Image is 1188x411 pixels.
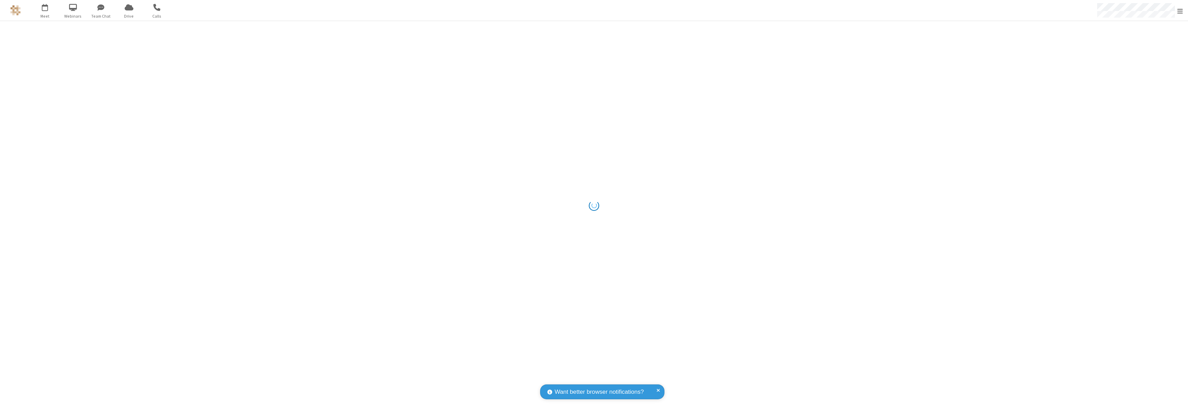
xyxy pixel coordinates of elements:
[555,388,644,397] span: Want better browser notifications?
[1171,393,1183,406] iframe: Chat
[116,13,142,19] span: Drive
[60,13,86,19] span: Webinars
[144,13,170,19] span: Calls
[32,13,58,19] span: Meet
[88,13,114,19] span: Team Chat
[10,5,21,16] img: QA Selenium DO NOT DELETE OR CHANGE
